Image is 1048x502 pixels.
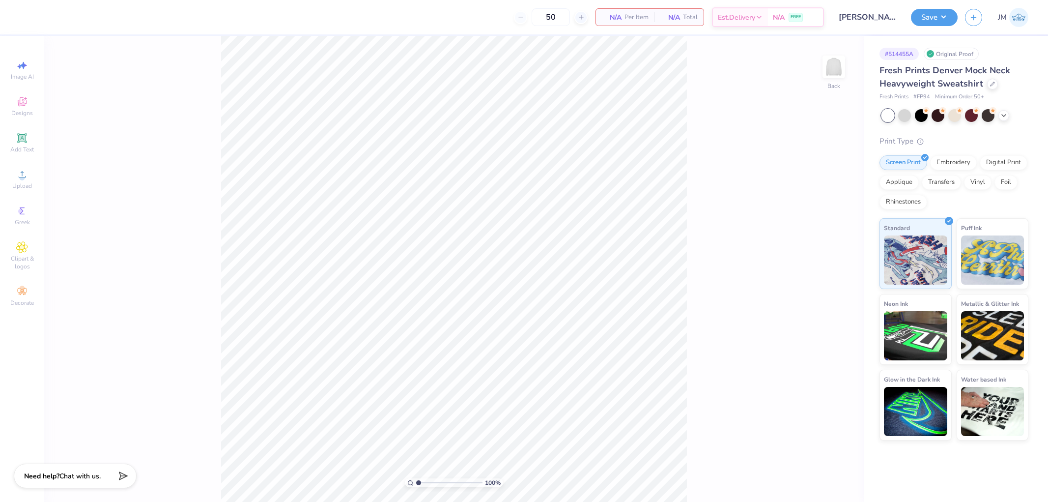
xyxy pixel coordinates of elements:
[884,311,947,360] img: Neon Ink
[624,12,649,23] span: Per Item
[11,73,34,81] span: Image AI
[930,155,977,170] div: Embroidery
[683,12,698,23] span: Total
[961,387,1024,436] img: Water based Ink
[884,298,908,309] span: Neon Ink
[879,136,1028,147] div: Print Type
[879,195,927,209] div: Rhinestones
[10,299,34,307] span: Decorate
[924,48,979,60] div: Original Proof
[884,387,947,436] img: Glow in the Dark Ink
[59,472,101,481] span: Chat with us.
[1009,8,1028,27] img: Joshua Macky Gaerlan
[11,109,33,117] span: Designs
[998,12,1007,23] span: JM
[913,93,930,101] span: # FP94
[980,155,1027,170] div: Digital Print
[935,93,984,101] span: Minimum Order: 50 +
[961,223,982,233] span: Puff Ink
[773,12,785,23] span: N/A
[998,8,1028,27] a: JM
[532,8,570,26] input: – –
[602,12,622,23] span: N/A
[824,57,844,77] img: Back
[12,182,32,190] span: Upload
[961,311,1024,360] img: Metallic & Glitter Ink
[5,255,39,270] span: Clipart & logos
[879,93,908,101] span: Fresh Prints
[964,175,991,190] div: Vinyl
[879,175,919,190] div: Applique
[879,155,927,170] div: Screen Print
[879,48,919,60] div: # 514455A
[994,175,1018,190] div: Foil
[24,472,59,481] strong: Need help?
[10,146,34,153] span: Add Text
[961,374,1006,384] span: Water based Ink
[485,478,501,487] span: 100 %
[961,236,1024,285] img: Puff Ink
[827,82,840,90] div: Back
[911,9,958,26] button: Save
[884,374,940,384] span: Glow in the Dark Ink
[922,175,961,190] div: Transfers
[879,64,1010,89] span: Fresh Prints Denver Mock Neck Heavyweight Sweatshirt
[961,298,1019,309] span: Metallic & Glitter Ink
[660,12,680,23] span: N/A
[831,7,904,27] input: Untitled Design
[15,218,30,226] span: Greek
[884,236,947,285] img: Standard
[718,12,755,23] span: Est. Delivery
[791,14,801,21] span: FREE
[884,223,910,233] span: Standard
